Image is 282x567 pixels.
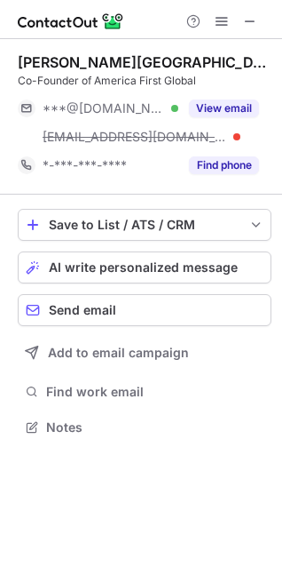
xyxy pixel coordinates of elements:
[48,346,189,360] span: Add to email campaign
[18,294,271,326] button: Send email
[18,252,271,283] button: AI write personalized message
[18,209,271,241] button: save-profile-one-click
[18,53,271,71] div: [PERSON_NAME][GEOGRAPHIC_DATA]
[189,156,259,174] button: Reveal Button
[189,100,259,117] button: Reveal Button
[18,415,271,440] button: Notes
[18,379,271,404] button: Find work email
[49,303,116,317] span: Send email
[43,129,227,145] span: [EMAIL_ADDRESS][DOMAIN_NAME]
[46,384,264,400] span: Find work email
[18,11,124,32] img: ContactOut v5.3.10
[18,337,271,369] button: Add to email campaign
[46,419,264,435] span: Notes
[49,260,238,275] span: AI write personalized message
[43,100,165,116] span: ***@[DOMAIN_NAME]
[49,218,240,232] div: Save to List / ATS / CRM
[18,73,271,89] div: Co-Founder of America First Global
